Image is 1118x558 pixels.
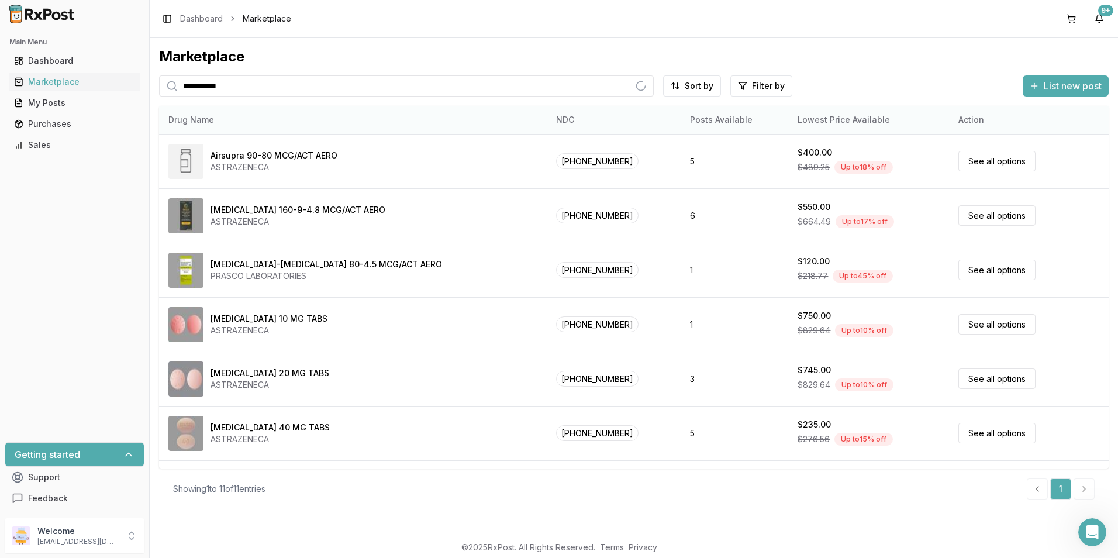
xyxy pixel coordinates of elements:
[798,270,828,282] span: $218.77
[14,139,135,151] div: Sales
[835,378,893,391] div: Up to 10 % off
[37,537,119,546] p: [EMAIL_ADDRESS][DOMAIN_NAME]
[663,75,721,97] button: Sort by
[681,352,788,406] td: 3
[9,135,140,156] a: Sales
[958,151,1036,171] a: See all options
[1027,478,1095,500] nav: pagination
[159,47,1109,66] div: Marketplace
[5,488,144,509] button: Feedback
[1078,518,1106,546] iframe: Intercom live chat
[211,379,329,391] div: ASTRAZENECA
[556,316,639,332] span: [PHONE_NUMBER]
[211,367,329,379] div: [MEDICAL_DATA] 20 MG TABS
[685,80,713,92] span: Sort by
[836,215,894,228] div: Up to 17 % off
[556,153,639,169] span: [PHONE_NUMBER]
[1044,79,1102,93] span: List new post
[835,324,893,337] div: Up to 10 % off
[798,325,830,336] span: $829.64
[798,310,831,322] div: $750.00
[958,260,1036,280] a: See all options
[211,204,385,216] div: [MEDICAL_DATA] 160-9-4.8 MCG/ACT AERO
[168,144,203,179] img: Airsupra 90-80 MCG/ACT AERO
[629,542,657,552] a: Privacy
[211,216,385,228] div: ASTRAZENECA
[9,113,140,135] a: Purchases
[14,55,135,67] div: Dashboard
[833,270,893,283] div: Up to 45 % off
[9,50,140,71] a: Dashboard
[798,161,830,173] span: $489.25
[211,259,442,270] div: [MEDICAL_DATA]-[MEDICAL_DATA] 80-4.5 MCG/ACT AERO
[798,419,831,430] div: $235.00
[14,97,135,109] div: My Posts
[5,51,144,70] button: Dashboard
[159,106,547,134] th: Drug Name
[556,208,639,223] span: [PHONE_NUMBER]
[211,161,337,173] div: ASTRAZENECA
[681,243,788,297] td: 1
[168,307,203,342] img: Crestor 10 MG TABS
[1050,478,1071,500] a: 1
[752,80,785,92] span: Filter by
[958,205,1036,226] a: See all options
[168,361,203,397] img: Crestor 20 MG TABS
[211,433,330,445] div: ASTRAZENECA
[37,525,119,537] p: Welcome
[798,256,830,267] div: $120.00
[5,94,144,112] button: My Posts
[243,13,291,25] span: Marketplace
[5,467,144,488] button: Support
[168,253,203,288] img: Budesonide-Formoterol Fumarate 80-4.5 MCG/ACT AERO
[173,483,265,495] div: Showing 1 to 11 of 11 entries
[5,115,144,133] button: Purchases
[834,161,893,174] div: Up to 18 % off
[211,150,337,161] div: Airsupra 90-80 MCG/ACT AERO
[798,379,830,391] span: $829.64
[211,270,442,282] div: PRASCO LABORATORIES
[168,416,203,451] img: Crestor 40 MG TABS
[5,5,80,23] img: RxPost Logo
[5,73,144,91] button: Marketplace
[180,13,223,25] a: Dashboard
[28,492,68,504] span: Feedback
[556,262,639,278] span: [PHONE_NUMBER]
[788,106,948,134] th: Lowest Price Available
[1023,75,1109,97] button: List new post
[798,433,830,445] span: $276.56
[15,447,80,461] h3: Getting started
[12,526,30,545] img: User avatar
[798,364,831,376] div: $745.00
[9,71,140,92] a: Marketplace
[556,425,639,441] span: [PHONE_NUMBER]
[681,297,788,352] td: 1
[681,134,788,188] td: 5
[14,76,135,88] div: Marketplace
[1098,5,1113,16] div: 9+
[547,106,681,134] th: NDC
[600,542,624,552] a: Terms
[211,325,327,336] div: ASTRAZENECA
[681,188,788,243] td: 6
[211,313,327,325] div: [MEDICAL_DATA] 10 MG TABS
[681,106,788,134] th: Posts Available
[180,13,291,25] nav: breadcrumb
[958,314,1036,335] a: See all options
[681,460,788,515] td: 3
[834,433,893,446] div: Up to 15 % off
[958,368,1036,389] a: See all options
[556,371,639,387] span: [PHONE_NUMBER]
[958,423,1036,443] a: See all options
[9,92,140,113] a: My Posts
[14,118,135,130] div: Purchases
[211,422,330,433] div: [MEDICAL_DATA] 40 MG TABS
[681,406,788,460] td: 5
[949,106,1109,134] th: Action
[798,201,830,213] div: $550.00
[5,136,144,154] button: Sales
[1090,9,1109,28] button: 9+
[1023,81,1109,93] a: List new post
[798,216,831,228] span: $664.49
[730,75,792,97] button: Filter by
